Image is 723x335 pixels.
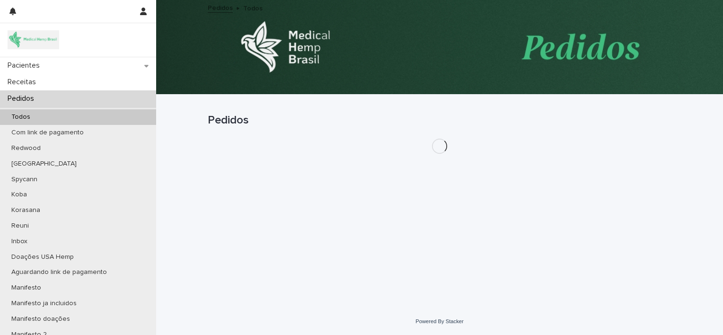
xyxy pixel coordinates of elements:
[4,61,47,70] p: Pacientes
[4,176,45,184] p: Spycann
[4,284,49,292] p: Manifesto
[4,191,35,199] p: Koba
[208,2,233,13] a: Pedidos
[4,129,91,137] p: Com link de pagamento
[4,78,44,87] p: Receitas
[415,318,463,324] a: Powered By Stacker
[4,144,48,152] p: Redwood
[243,2,263,13] p: Todos
[4,222,36,230] p: Reuni
[4,315,78,323] p: Manifesto doações
[4,268,115,276] p: Aguardando link de pagamento
[208,114,671,127] h1: Pedidos
[4,253,81,261] p: Doações USA Hemp
[4,300,84,308] p: Manifesto ja incluidos
[4,94,42,103] p: Pedidos
[4,160,84,168] p: [GEOGRAPHIC_DATA]
[4,206,48,214] p: Korasana
[8,30,59,49] img: 4SJayOo8RSQX0lnsmxob
[4,113,38,121] p: Todos
[4,238,35,246] p: Inbox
